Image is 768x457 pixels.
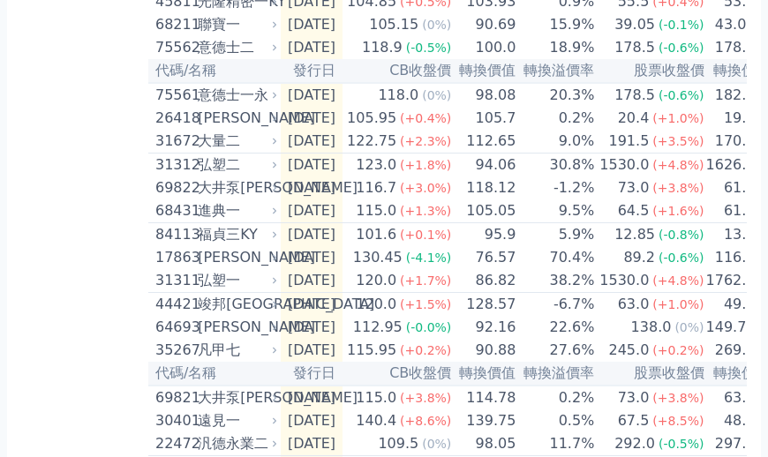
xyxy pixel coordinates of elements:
div: 進典一 [198,200,274,221]
div: 69822 [155,177,193,199]
div: 178.5 [611,85,659,106]
div: 115.95 [343,340,400,361]
div: 汎德永業二 [198,433,274,454]
td: 9.5% [516,199,595,223]
div: [PERSON_NAME] [198,247,274,268]
div: 67.5 [614,410,653,431]
td: 70.4% [516,246,595,269]
div: 意德士二 [198,37,274,58]
span: (+1.7%) [400,273,451,288]
div: 22472 [155,433,193,454]
td: 43.06 [705,13,757,36]
td: 18.9% [516,36,595,59]
td: [DATE] [281,223,343,247]
td: [DATE] [281,316,343,339]
span: (+8.5%) [652,414,704,428]
div: 101.6 [352,224,400,245]
th: 轉換價 [705,362,757,386]
div: 31311 [155,270,193,291]
div: 64693 [155,317,193,338]
td: [DATE] [281,107,343,130]
span: (+8.6%) [400,414,451,428]
div: 68431 [155,200,193,221]
th: 發行日 [281,362,343,386]
div: 63.0 [614,294,653,315]
span: (0%) [422,88,451,102]
div: 大量二 [198,131,274,152]
div: 20.4 [614,108,653,129]
div: 73.0 [614,387,653,408]
td: 20.3% [516,83,595,107]
td: 0.2% [516,107,595,130]
td: 98.05 [452,432,516,456]
td: [DATE] [281,293,343,317]
div: 64.5 [614,200,653,221]
td: 100.0 [452,36,516,59]
span: (-0.6%) [659,251,704,265]
td: 76.57 [452,246,516,269]
div: 123.0 [352,154,400,176]
th: CB收盤價 [343,362,452,386]
td: 38.2% [516,269,595,293]
div: 福貞三KY [198,224,274,245]
div: 105.15 [365,14,422,35]
div: 35267 [155,340,193,361]
span: (-4.1%) [406,251,452,265]
td: [DATE] [281,409,343,432]
div: 12.85 [611,224,659,245]
td: 5.9% [516,223,595,247]
div: 109.5 [374,433,422,454]
div: 105.95 [343,108,400,129]
span: (+2.3%) [400,134,451,148]
iframe: Chat Widget [680,372,768,457]
td: [DATE] [281,269,343,293]
span: (+4.8%) [652,273,704,288]
td: 11.7% [516,432,595,456]
th: CB收盤價 [343,59,452,83]
th: 轉換價值 [452,362,516,386]
span: (+0.4%) [400,111,451,125]
th: 轉換價 [705,59,757,83]
td: 9.0% [516,130,595,154]
span: (+4.8%) [652,158,704,172]
span: (-0.8%) [659,228,704,242]
span: (-0.0%) [406,320,452,334]
div: 122.75 [343,131,400,152]
td: 1762.2 [705,269,757,293]
div: 大井泵[PERSON_NAME] [198,387,274,408]
td: 139.75 [452,409,516,432]
div: 聊天小工具 [680,372,768,457]
td: 178.5 [705,36,757,59]
td: [DATE] [281,13,343,36]
div: 89.2 [620,247,659,268]
td: 118.12 [452,176,516,199]
span: (-0.5%) [659,437,704,451]
div: 39.05 [611,14,659,35]
div: 1530.0 [596,270,652,291]
div: 1530.0 [596,154,652,176]
span: (+3.8%) [652,181,704,195]
td: 149.74 [705,316,757,339]
span: (+3.8%) [652,391,704,405]
td: [DATE] [281,130,343,154]
div: 凡甲七 [198,340,274,361]
td: 112.65 [452,130,516,154]
span: (+1.3%) [400,204,451,218]
th: 股票收盤價 [595,362,704,386]
span: (+0.1%) [400,228,451,242]
td: 105.7 [452,107,516,130]
td: 90.88 [452,339,516,362]
div: 116.7 [352,177,400,199]
th: 轉換溢價率 [516,59,595,83]
th: 代碼/名稱 [148,362,281,386]
div: 31312 [155,154,193,176]
span: (+3.0%) [400,181,451,195]
td: 30.8% [516,154,595,177]
div: 140.4 [352,410,400,431]
div: 120.0 [352,270,400,291]
div: 44421 [155,294,193,315]
td: [DATE] [281,36,343,59]
span: (+3.8%) [400,391,451,405]
td: 49.0 [705,293,757,317]
div: [PERSON_NAME] [198,317,274,338]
